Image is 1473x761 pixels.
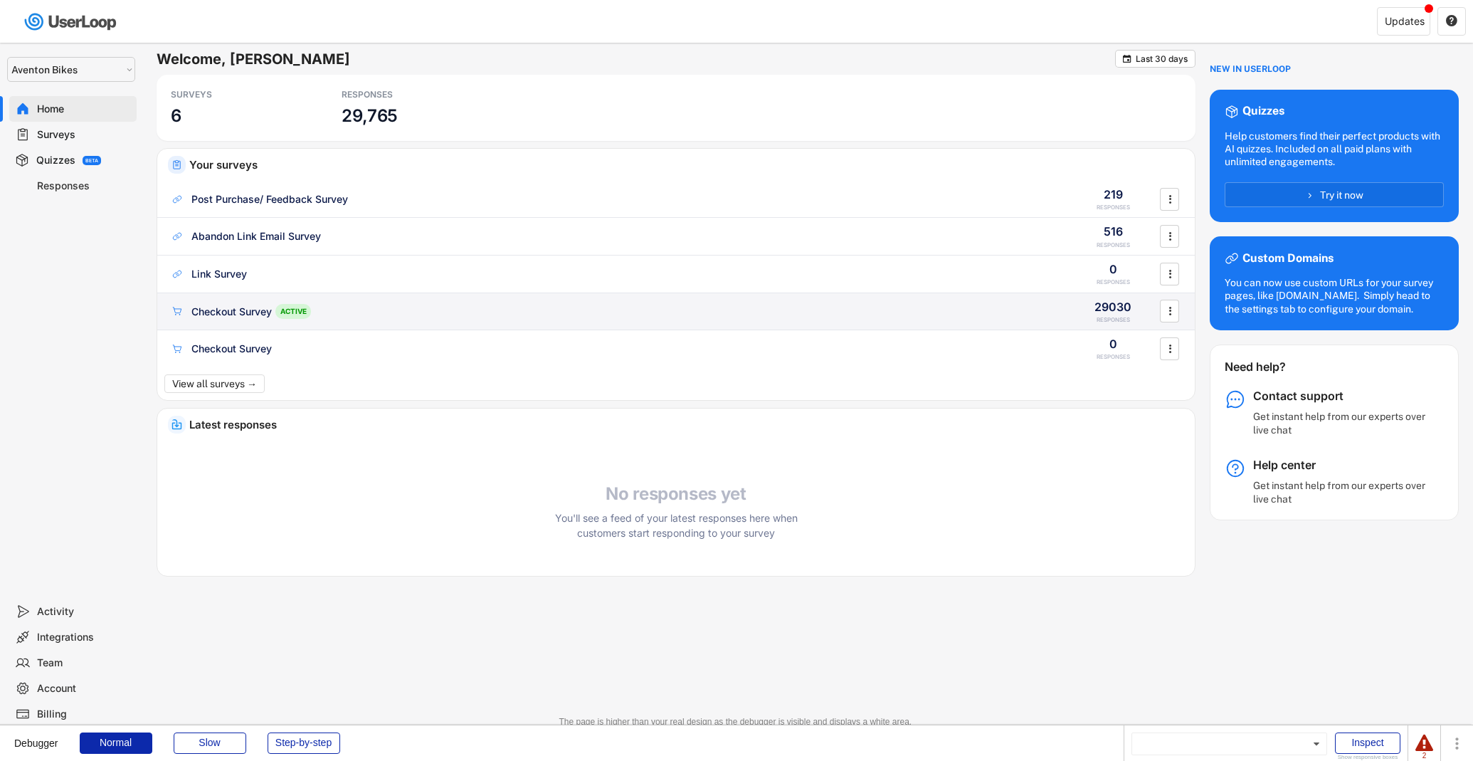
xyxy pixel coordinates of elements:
[1253,389,1431,404] div: Contact support
[1097,278,1130,286] div: RESPONSES
[1446,14,1457,27] text: 
[1097,353,1130,361] div: RESPONSES
[1163,263,1177,285] button: 
[85,158,98,163] div: BETA
[37,605,131,619] div: Activity
[1225,276,1444,315] div: You can now use custom URLs for your survey pages, like [DOMAIN_NAME]. Simply head to the setting...
[1123,53,1131,64] text: 
[191,342,272,356] div: Checkout Survey
[1168,266,1171,281] text: 
[189,159,1184,170] div: Your surveys
[191,192,348,206] div: Post Purchase/ Feedback Survey
[1415,752,1433,760] div: 2
[1242,104,1284,119] div: Quizzes
[37,656,131,670] div: Team
[1109,261,1117,277] div: 0
[1253,479,1431,505] div: Get instant help from our experts over live chat
[37,708,131,721] div: Billing
[548,483,804,505] h4: No responses yet
[191,229,321,243] div: Abandon Link Email Survey
[1109,336,1117,352] div: 0
[1104,224,1123,239] div: 516
[1335,733,1400,754] div: Inspect
[1225,359,1324,374] div: Need help?
[1163,300,1177,322] button: 
[157,50,1115,68] h6: Welcome, [PERSON_NAME]
[342,105,398,127] h3: 29,765
[171,105,181,127] h3: 6
[1335,755,1400,760] div: Show responsive boxes
[37,682,131,696] div: Account
[1225,182,1444,207] button: Try it now
[37,128,131,142] div: Surveys
[1168,191,1171,206] text: 
[1253,410,1431,436] div: Get instant help from our experts over live chat
[1253,458,1431,473] div: Help center
[189,419,1184,430] div: Latest responses
[1242,251,1334,266] div: Custom Domains
[1097,316,1130,324] div: RESPONSES
[1136,55,1188,63] div: Last 30 days
[342,89,470,100] div: RESPONSES
[171,89,299,100] div: SURVEYS
[171,419,182,430] img: IncomingMajor.svg
[1445,15,1458,28] button: 
[36,154,75,167] div: Quizzes
[1097,204,1130,211] div: RESPONSES
[80,733,152,754] div: Normal
[548,510,804,540] div: You'll see a feed of your latest responses here when customers start responding to your survey
[37,179,131,193] div: Responses
[1094,299,1131,315] div: 29030
[37,631,131,644] div: Integrations
[1163,338,1177,359] button: 
[1320,190,1363,200] span: Try it now
[1097,241,1130,249] div: RESPONSES
[1168,341,1171,356] text: 
[191,305,272,319] div: Checkout Survey
[14,725,58,748] div: Debugger
[1168,229,1171,243] text: 
[21,7,122,36] img: userloop-logo-01.svg
[1121,53,1132,64] button: 
[37,103,131,116] div: Home
[1163,189,1177,210] button: 
[164,374,265,393] button: View all surveys →
[1104,187,1123,202] div: 219
[174,733,246,754] div: Slow
[275,304,311,319] div: ACTIVE
[268,733,340,754] div: Step-by-step
[191,267,247,281] div: Link Survey
[1210,64,1291,75] div: NEW IN USERLOOP
[1225,130,1444,169] div: Help customers find their perfect products with AI quizzes. Included on all paid plans with unlim...
[1168,303,1171,318] text: 
[1385,16,1425,26] div: Updates
[1163,226,1177,247] button: 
